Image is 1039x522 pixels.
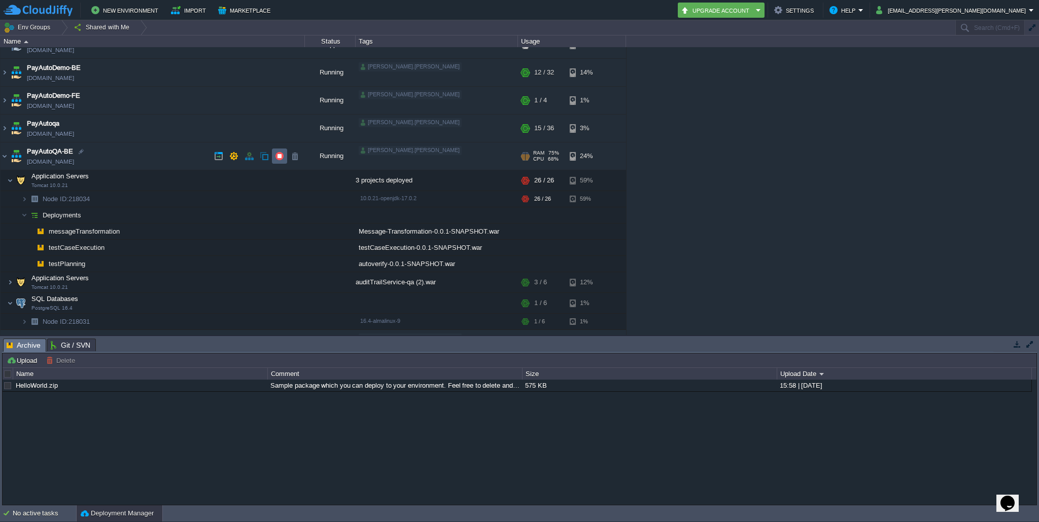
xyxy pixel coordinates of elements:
span: 218031 [42,317,91,326]
div: Comment [268,368,522,380]
div: 15 / 36 [534,115,554,142]
div: Sample package which you can deploy to your environment. Feel free to delete and upload a package... [268,380,522,391]
span: PostgreSQL 16.4 [31,305,73,311]
button: Deployment Manager [81,508,154,518]
div: 14% [570,59,603,86]
span: Application Servers [30,274,90,282]
a: Application ServersTomcat 10.0.21 [30,274,90,282]
span: 218034 [42,195,91,203]
div: 1% [570,293,603,313]
div: 3 / 6 [534,272,547,292]
img: AMDAwAAAACH5BAEAAAAALAAAAAABAAEAAAICRAEAOw== [1,330,9,357]
div: Running [305,330,356,357]
a: PayAutoQA-FE [27,334,73,344]
img: AMDAwAAAACH5BAEAAAAALAAAAAABAAEAAAICRAEAOw== [1,87,9,114]
img: AMDAwAAAACH5BAEAAAAALAAAAAABAAEAAAICRAEAOw== [9,142,23,170]
img: AMDAwAAAACH5BAEAAAAALAAAAAABAAEAAAICRAEAOw== [1,115,9,142]
a: PayAutoQA-BE [27,146,73,157]
div: 3% [570,115,603,142]
img: CloudJiffy [4,4,73,17]
span: Node ID: [43,195,68,203]
a: testCaseExecution [48,243,106,252]
span: Git / SVN [51,339,90,351]
div: 1 / 6 [534,293,547,313]
img: AMDAwAAAACH5BAEAAAAALAAAAAABAAEAAAICRAEAOw== [7,293,13,313]
a: PayAutoDemo-BE [27,63,81,73]
span: Node ID: [43,318,68,325]
div: 26 / 26 [534,191,551,207]
button: Env Groups [4,20,54,34]
a: SQL DatabasesPostgreSQL 16.4 [30,295,80,303]
span: 75% [548,150,559,156]
a: Node ID:218031 [42,317,91,326]
div: 59% [570,191,603,207]
div: Running [305,142,356,170]
div: [PERSON_NAME].[PERSON_NAME] [359,62,462,71]
div: Name [1,35,304,47]
img: AMDAwAAAACH5BAEAAAAALAAAAAABAAEAAAICRAEAOw== [21,207,27,223]
a: [DOMAIN_NAME] [27,73,74,83]
button: Delete [46,356,78,365]
a: [DOMAIN_NAME] [27,157,74,167]
div: 1 / 4 [534,330,547,357]
div: 1 / 6 [534,314,545,329]
img: AMDAwAAAACH5BAEAAAAALAAAAAABAAEAAAICRAEAOw== [21,191,27,207]
span: Tomcat 10.0.21 [31,284,68,290]
button: Import [171,4,209,16]
img: AMDAwAAAACH5BAEAAAAALAAAAAABAAEAAAICRAEAOw== [27,191,42,207]
div: 12% [570,272,603,292]
button: Settings [774,4,817,16]
img: AMDAwAAAACH5BAEAAAAALAAAAAABAAEAAAICRAEAOw== [21,314,27,329]
div: Message-Transformation-0.0.1-SNAPSHOT.war [356,223,518,239]
button: Help [829,4,858,16]
div: 59% [570,170,603,191]
img: AMDAwAAAACH5BAEAAAAALAAAAAABAAEAAAICRAEAOw== [33,240,48,255]
div: [PERSON_NAME].[PERSON_NAME] [359,333,462,343]
span: RAM [533,150,544,156]
a: [DOMAIN_NAME] [27,101,74,111]
div: 1% [570,314,603,329]
div: 26 / 26 [534,170,554,191]
div: Running [305,59,356,86]
a: HelloWorld.zip [16,382,58,389]
img: AMDAwAAAACH5BAEAAAAALAAAAAABAAEAAAICRAEAOw== [9,115,23,142]
span: 10.0.21-openjdk-17.0.2 [360,195,417,201]
button: Shared with Me [74,20,133,34]
button: New Environment [91,4,161,16]
div: 1% [570,330,603,357]
div: Upload Date [778,368,1031,380]
div: testCaseExecution-0.0.1-SNAPSHOT.war [356,240,518,255]
div: [PERSON_NAME].[PERSON_NAME] [359,146,462,155]
a: Node ID:218034 [42,195,91,203]
span: Deployments [42,211,83,219]
div: Running [305,115,356,142]
img: AMDAwAAAACH5BAEAAAAALAAAAAABAAEAAAICRAEAOw== [24,41,28,43]
div: 12 / 32 [534,59,554,86]
a: testPlanning [48,259,87,268]
span: PayAutoDemo-FE [27,91,80,101]
span: 16.4-almalinux-9 [360,318,400,324]
span: Tomcat 10.0.21 [31,182,68,189]
div: autoverify-0.0.1-SNAPSHOT.war [356,256,518,272]
img: AMDAwAAAACH5BAEAAAAALAAAAAABAAEAAAICRAEAOw== [9,87,23,114]
img: AMDAwAAAACH5BAEAAAAALAAAAAABAAEAAAICRAEAOw== [27,314,42,329]
img: AMDAwAAAACH5BAEAAAAALAAAAAABAAEAAAICRAEAOw== [27,240,33,255]
div: Size [523,368,777,380]
div: 24% [570,142,603,170]
img: AMDAwAAAACH5BAEAAAAALAAAAAABAAEAAAICRAEAOw== [7,272,13,292]
img: AMDAwAAAACH5BAEAAAAALAAAAAABAAEAAAICRAEAOw== [27,223,33,239]
div: Usage [518,35,626,47]
img: AMDAwAAAACH5BAEAAAAALAAAAAABAAEAAAICRAEAOw== [27,207,42,223]
button: Upload [7,356,40,365]
div: [PERSON_NAME].[PERSON_NAME] [359,90,462,99]
div: 3 projects deployed [356,170,518,191]
img: AMDAwAAAACH5BAEAAAAALAAAAAABAAEAAAICRAEAOw== [14,170,28,191]
a: messageTransformation [48,227,121,236]
img: AMDAwAAAACH5BAEAAAAALAAAAAABAAEAAAICRAEAOw== [14,272,28,292]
